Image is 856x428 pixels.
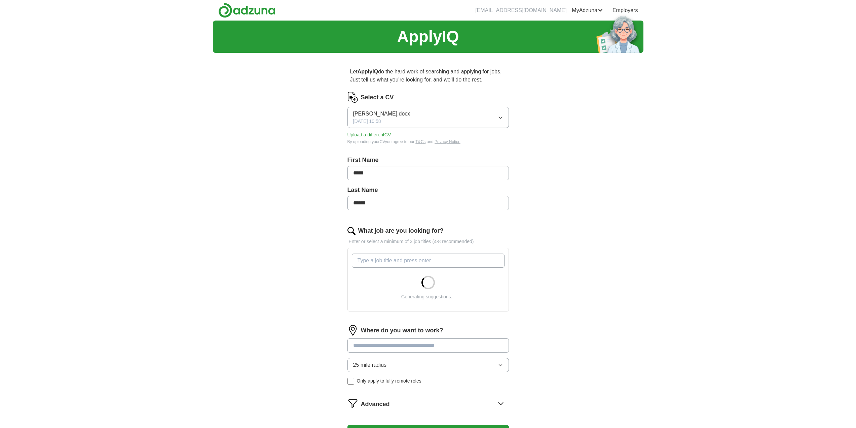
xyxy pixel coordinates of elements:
[347,358,509,372] button: 25 mile radius
[353,110,410,118] span: [PERSON_NAME].docx
[347,131,391,138] button: Upload a differentCV
[347,92,358,103] img: CV Icon
[352,254,505,268] input: Type a job title and press enter
[347,398,358,409] img: filter
[347,156,509,165] label: First Name
[347,325,358,336] img: location.png
[435,139,460,144] a: Privacy Notice
[361,400,390,409] span: Advanced
[347,139,509,145] div: By uploading your CV you agree to our and .
[347,107,509,128] button: [PERSON_NAME].docx[DATE] 10:58
[357,377,421,385] span: Only apply to fully remote roles
[347,227,356,235] img: search.png
[347,238,509,245] p: Enter or select a minimum of 3 job titles (4-8 recommended)
[401,293,455,300] div: Generating suggestions...
[572,6,603,14] a: MyAdzuna
[397,25,459,49] h1: ApplyIQ
[612,6,638,14] a: Employers
[358,69,378,74] strong: ApplyIQ
[353,361,387,369] span: 25 mile radius
[347,378,354,385] input: Only apply to fully remote roles
[361,326,443,335] label: Where do you want to work?
[358,226,444,235] label: What job are you looking for?
[475,6,566,14] li: [EMAIL_ADDRESS][DOMAIN_NAME]
[347,186,509,195] label: Last Name
[218,3,275,18] img: Adzuna logo
[347,65,509,87] p: Let do the hard work of searching and applying for jobs. Just tell us what you're looking for, an...
[353,118,381,125] span: [DATE] 10:58
[415,139,425,144] a: T&Cs
[361,93,394,102] label: Select a CV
